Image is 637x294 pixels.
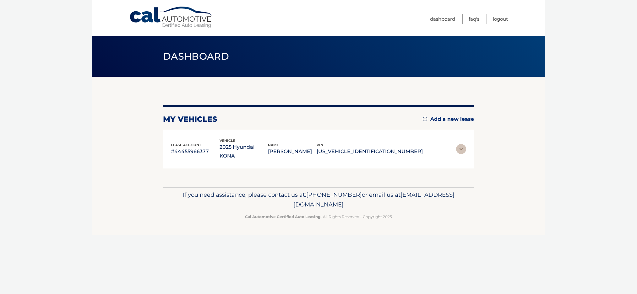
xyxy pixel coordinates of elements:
[317,143,323,147] span: vin
[163,51,229,62] span: Dashboard
[317,147,423,156] p: [US_VEHICLE_IDENTIFICATION_NUMBER]
[220,143,268,160] p: 2025 Hyundai KONA
[493,14,508,24] a: Logout
[430,14,455,24] a: Dashboard
[171,143,201,147] span: lease account
[167,213,470,220] p: - All Rights Reserved - Copyright 2025
[268,147,317,156] p: [PERSON_NAME]
[306,191,362,198] span: [PHONE_NUMBER]
[129,6,214,29] a: Cal Automotive
[171,147,220,156] p: #44455966377
[423,117,427,121] img: add.svg
[469,14,479,24] a: FAQ's
[423,116,474,122] a: Add a new lease
[167,190,470,210] p: If you need assistance, please contact us at: or email us at
[220,138,235,143] span: vehicle
[268,143,279,147] span: name
[456,144,466,154] img: accordion-rest.svg
[245,214,320,219] strong: Cal Automotive Certified Auto Leasing
[163,115,217,124] h2: my vehicles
